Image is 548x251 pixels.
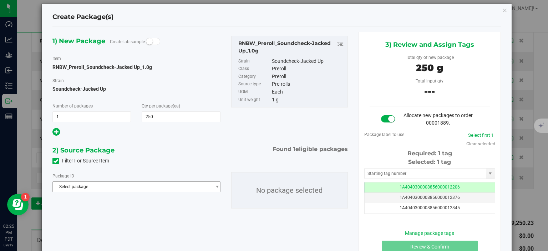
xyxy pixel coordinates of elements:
label: UOM [238,88,270,96]
span: --- [424,86,435,97]
span: select [211,182,220,192]
span: Package ID [52,174,74,179]
span: Package label to use [364,132,404,137]
div: Preroll [272,73,344,81]
div: RNBW_Preroll_Soundcheck-Jacked Up_1.0g [238,40,344,55]
input: 1 [53,112,131,122]
div: Pre-rolls [272,80,344,88]
div: Soundcheck-Jacked Up [272,57,344,65]
span: select [486,169,495,179]
label: Unit weight [238,96,270,104]
span: Add new output [52,130,60,136]
div: Preroll [272,65,344,73]
div: 1 g [272,96,344,104]
span: 1A4040300008856000012206 [400,185,460,190]
p: No package selected [232,172,347,208]
div: Each [272,88,344,96]
span: 250 g [416,62,443,74]
span: Number of packages [52,104,93,109]
span: RNBW_Preroll_Soundcheck-Jacked Up_1.0g [52,64,152,70]
label: Strain [238,57,270,65]
iframe: Resource center unread badge [21,193,30,201]
span: (ea) [173,104,180,109]
span: Selected: 1 tag [408,159,451,165]
span: Total input qty [416,79,443,84]
span: Soundcheck-Jacked Up [52,84,220,94]
h4: Create Package(s) [52,12,113,22]
span: 1) New Package [52,36,105,46]
span: Qty per package [142,104,180,109]
input: 250 [142,112,220,122]
span: Select package [53,182,211,192]
label: Source type [238,80,270,88]
span: 1 [293,146,295,152]
label: Create lab sample [110,36,145,47]
span: Allocate new packages to order 00001889. [404,112,473,126]
label: Filter For Source Item [52,157,109,165]
label: Class [238,65,270,73]
span: 2) Source Package [52,145,115,156]
input: Starting tag number [365,169,486,179]
a: Select first 1 [468,132,493,138]
span: 3) Review and Assign Tags [385,39,474,50]
iframe: Resource center [7,194,29,215]
label: Strain [52,77,64,84]
span: 1A4040300008856000012845 [400,205,460,210]
a: Clear selected [466,141,495,146]
span: 1A4040300008856000012376 [400,195,460,200]
span: Required: 1 tag [407,150,452,157]
label: Item [52,55,61,62]
a: Manage package tags [405,230,454,236]
span: Found eligible packages [273,145,348,154]
span: Total qty of new package [406,55,454,60]
label: Category [238,73,270,81]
